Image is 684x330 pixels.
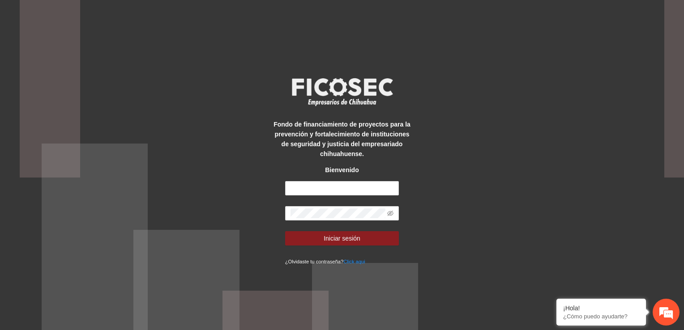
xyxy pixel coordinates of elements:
small: ¿Olvidaste tu contraseña? [285,259,365,264]
img: logo [286,75,398,108]
strong: Fondo de financiamiento de proyectos para la prevención y fortalecimiento de instituciones de seg... [274,121,410,157]
button: Iniciar sesión [285,231,399,245]
strong: Bienvenido [325,166,359,173]
div: ¡Hola! [563,305,639,312]
span: eye-invisible [387,210,393,216]
a: Click aqui [343,259,365,264]
span: Iniciar sesión [324,233,360,243]
p: ¿Cómo puedo ayudarte? [563,313,639,320]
